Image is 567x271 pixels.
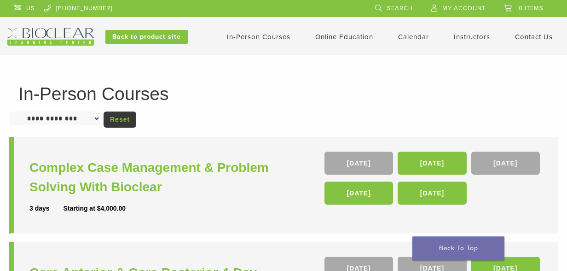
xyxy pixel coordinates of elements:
a: [DATE] [398,182,466,205]
a: [DATE] [324,182,393,205]
span: 0 items [519,5,544,12]
a: [DATE] [471,152,540,175]
a: [DATE] [324,152,393,175]
span: My Account [442,5,486,12]
a: [DATE] [398,152,466,175]
div: Starting at $4,000.00 [64,204,126,213]
a: Online Education [315,33,373,41]
a: Back To Top [412,236,504,260]
a: Reset [104,112,136,128]
h1: In-Person Courses [18,85,549,103]
a: In-Person Courses [227,33,290,41]
a: Instructors [454,33,490,41]
img: Bioclear [7,28,94,46]
div: 3 days [29,204,64,213]
a: Calendar [398,33,429,41]
a: Complex Case Management & Problem Solving With Bioclear [29,158,286,197]
span: Search [387,5,413,12]
a: Back to product site [105,30,188,44]
a: Contact Us [515,33,553,41]
div: , , , , [324,152,542,209]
